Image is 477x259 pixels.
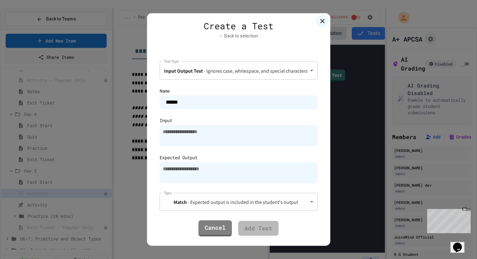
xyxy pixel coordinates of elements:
[219,33,258,39] button: ← Back to selection
[160,87,318,94] div: Name
[204,67,308,74] span: - Ignores case, whitespace, and special characters
[174,199,187,206] b: Match
[164,190,172,195] label: Type
[188,199,298,206] span: - Expected output is included in the student's output
[160,117,318,124] div: Input
[160,154,318,161] div: Expected Output
[164,67,203,74] b: Input Output Test
[153,20,324,33] div: Create a Test
[450,234,471,253] iframe: chat widget
[425,206,471,233] iframe: chat widget
[3,3,44,40] div: Chat with us now!Close
[238,221,279,236] a: Add Test
[164,59,179,64] label: Test Type
[198,220,232,236] a: Cancel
